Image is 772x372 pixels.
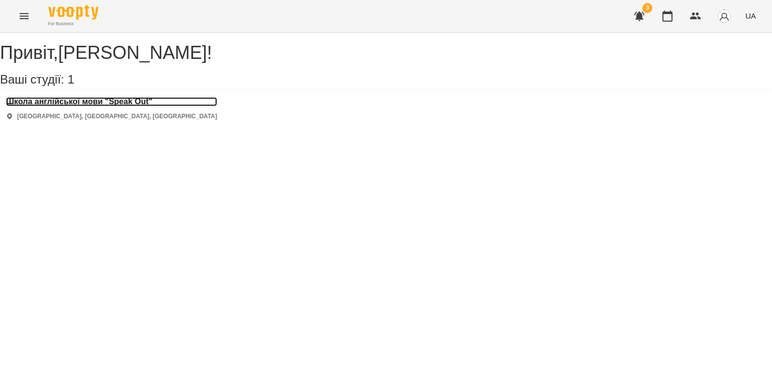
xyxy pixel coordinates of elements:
[741,7,760,25] button: UA
[745,11,756,21] span: UA
[48,5,99,20] img: Voopty Logo
[717,9,731,23] img: avatar_s.png
[17,112,217,121] p: [GEOGRAPHIC_DATA], [GEOGRAPHIC_DATA], [GEOGRAPHIC_DATA]
[642,3,652,13] span: 3
[6,97,217,106] a: Школа англійської мови "Speak Out"
[67,72,74,86] span: 1
[12,4,36,28] button: Menu
[48,21,99,27] span: For Business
